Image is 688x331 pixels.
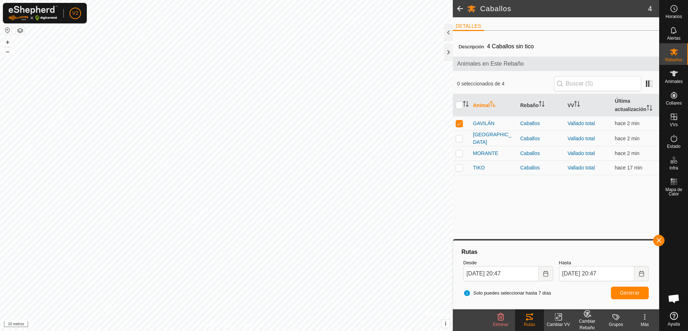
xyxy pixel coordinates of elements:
font: Estado [667,144,680,149]
button: Elija fecha [634,266,649,281]
p-sorticon: Activar para ordenar [647,106,652,112]
p-sorticon: Activar para ordenar [463,102,469,108]
p-sorticon: Activar para ordenar [539,102,545,108]
font: Caballos [480,5,511,13]
font: Cambiar VV [547,322,570,327]
font: – [6,48,9,55]
img: Logotipo de Gallagher [9,6,58,21]
span: 12 de octubre de 2025, 20:30 [615,165,642,171]
font: GAVILÁN [473,120,495,126]
font: Caballos [520,150,540,156]
font: Contáctenos [240,322,264,327]
font: Desde [463,260,477,265]
font: Caballos [520,120,540,126]
font: Mapa de Calor [665,187,682,197]
font: Infra [669,165,678,171]
a: Vallado total [568,120,595,126]
font: hace 2 min [615,120,639,126]
span: 12 de octubre de 2025, 20:45 [615,136,639,141]
button: Generar [611,287,649,299]
button: + [3,38,12,47]
font: [GEOGRAPHIC_DATA] [473,132,511,145]
p-sorticon: Activar para ordenar [490,102,496,108]
font: TIKO [473,165,485,171]
font: Rutas [461,249,477,255]
input: Buscar (S) [554,76,641,91]
font: Descripción [459,44,484,49]
font: MORANTE [473,150,498,156]
button: Restablecer Mapa [3,26,12,35]
font: Política de Privacidad [189,322,231,327]
font: Caballos [520,165,540,171]
div: Chat abierto [663,288,685,309]
font: 0 seleccionados de 4 [457,81,505,87]
font: VVs [670,122,678,127]
font: Caballos [520,136,540,141]
font: Generar [620,290,640,296]
font: Última actualización [615,98,647,112]
font: hace 17 min [615,165,642,171]
font: V2 [72,10,78,16]
font: Más [641,322,649,327]
font: Solo puedes seleccionar hasta 7 días [473,290,551,296]
font: Ayuda [668,322,680,327]
font: Cambiar Rebaño [579,319,595,330]
a: Vallado total [568,165,595,171]
font: 4 [648,5,652,13]
font: DETALLES [456,23,481,29]
font: hace 2 min [615,150,639,156]
font: hace 2 min [615,136,639,141]
font: Alertas [667,36,680,41]
button: Elija fecha [539,266,553,281]
font: Rebaños [665,57,682,62]
font: Rebaño [520,102,539,108]
font: VV [568,102,575,108]
button: i [442,320,450,328]
span: 12 de octubre de 2025, 20:45 [615,150,639,156]
font: Horarios [666,14,682,19]
font: Eliminar [493,322,508,327]
span: 12 de octubre de 2025, 20:45 [615,120,639,126]
font: i [445,321,446,327]
font: Grupos [609,322,623,327]
a: Ayuda [660,309,688,329]
a: Política de Privacidad [189,322,231,328]
font: + [6,38,10,46]
a: Vallado total [568,150,595,156]
a: Vallado total [568,136,595,141]
font: 4 Caballos sin tico [487,43,534,49]
a: Contáctenos [240,322,264,328]
button: Capas del Mapa [16,26,24,35]
font: Hasta [559,260,571,265]
font: Animal [473,102,490,108]
font: Animales [665,79,683,84]
font: Rutas [524,322,535,327]
font: Animales en Este Rebaño [457,61,524,67]
font: Collares [666,101,682,106]
button: – [3,47,12,56]
p-sorticon: Activar para ordenar [574,102,580,108]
